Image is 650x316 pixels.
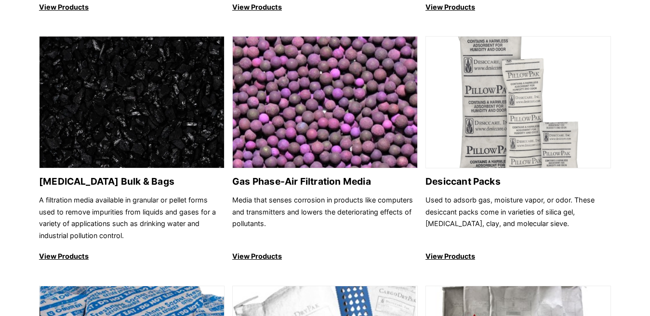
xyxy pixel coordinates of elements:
[232,251,418,262] p: View Products
[39,36,225,262] a: Activated Carbon Bulk & Bags [MEDICAL_DATA] Bulk & Bags A filtration media available in granular ...
[425,251,611,262] p: View Products
[425,1,611,13] p: View Products
[425,36,611,262] a: Desiccant Packs Desiccant Packs Used to adsorb gas, moisture vapor, or odor. These desiccant pack...
[39,194,225,241] p: A filtration media available in granular or pellet forms used to remove impurities from liquids a...
[39,251,225,262] p: View Products
[39,176,225,187] h2: [MEDICAL_DATA] Bulk & Bags
[39,1,225,13] p: View Products
[232,36,418,262] a: Gas Phase-Air Filtration Media Gas Phase-Air Filtration Media Media that senses corrosion in prod...
[425,194,611,241] p: Used to adsorb gas, moisture vapor, or odor. These desiccant packs come in varieties of silica ge...
[233,37,417,169] img: Gas Phase-Air Filtration Media
[232,1,418,13] p: View Products
[425,176,611,187] h2: Desiccant Packs
[232,194,418,241] p: Media that senses corrosion in products like computers and transmitters and lowers the deteriorat...
[40,37,224,169] img: Activated Carbon Bulk & Bags
[232,176,418,187] h2: Gas Phase-Air Filtration Media
[426,37,610,169] img: Desiccant Packs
